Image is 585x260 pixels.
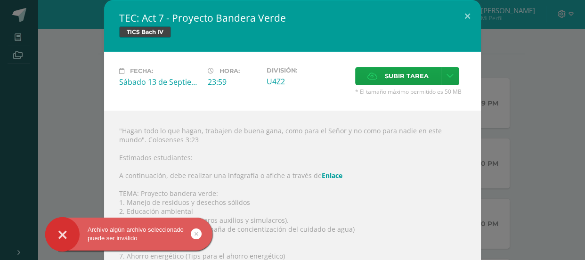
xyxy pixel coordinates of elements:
[385,67,429,85] span: Subir tarea
[130,67,153,74] span: Fecha:
[119,77,200,87] div: Sábado 13 de Septiembre
[267,67,348,74] label: División:
[355,88,466,96] span: * El tamaño máximo permitido es 50 MB
[119,26,171,38] span: TICS Bach IV
[267,76,348,87] div: U4Z2
[322,171,342,180] a: Enlace
[119,11,466,24] h2: TEC: Act 7 - Proyecto Bandera Verde
[219,67,240,74] span: Hora:
[45,226,212,243] div: Archivo algún archivo seleccionado puede ser inválido
[208,77,259,87] div: 23:59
